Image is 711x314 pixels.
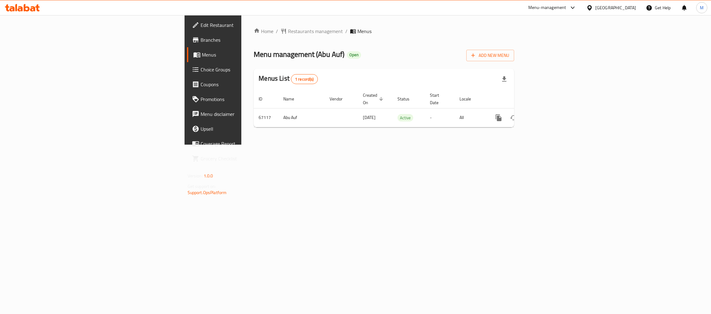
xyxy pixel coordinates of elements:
nav: breadcrumb [254,28,514,35]
span: Menus [357,28,372,35]
span: ID [259,95,270,103]
a: Choice Groups [187,62,303,77]
span: Locale [459,95,479,103]
a: Restaurants management [281,28,343,35]
li: / [345,28,347,35]
th: Actions [486,90,555,108]
a: Grocery Checklist [187,151,303,166]
button: Change Status [506,110,521,125]
h2: Menus List [259,74,318,84]
span: Get support on: [188,182,216,190]
span: 1 record(s) [291,76,318,82]
a: Promotions [187,92,303,107]
a: Menu disclaimer [187,107,303,121]
div: Open [347,51,361,59]
a: Coverage Report [187,136,303,151]
span: M [700,4,704,11]
div: Export file [497,72,512,87]
span: Promotions [201,95,298,103]
a: Branches [187,32,303,47]
span: Branches [201,36,298,44]
div: Menu-management [528,4,566,11]
span: Active [397,114,413,121]
span: [DATE] [363,113,376,121]
span: Status [397,95,418,103]
span: Version: [188,172,203,180]
table: enhanced table [254,90,555,127]
a: Upsell [187,121,303,136]
button: more [491,110,506,125]
a: Support.OpsPlatform [188,189,227,197]
span: Open [347,52,361,57]
span: Grocery Checklist [201,155,298,162]
span: Choice Groups [201,66,298,73]
div: Total records count [291,74,318,84]
span: Name [283,95,302,103]
span: Restaurants management [288,28,343,35]
span: Menus [202,51,298,58]
span: Menu disclaimer [201,110,298,118]
td: - [425,108,455,127]
span: Upsell [201,125,298,133]
span: Add New Menu [471,52,509,59]
span: 1.0.0 [204,172,213,180]
span: Vendor [330,95,351,103]
a: Edit Restaurant [187,18,303,32]
span: Start Date [430,91,447,106]
a: Menus [187,47,303,62]
span: Created On [363,91,385,106]
div: [GEOGRAPHIC_DATA] [595,4,636,11]
span: Edit Restaurant [201,21,298,29]
button: Add New Menu [466,50,514,61]
td: All [455,108,486,127]
a: Coupons [187,77,303,92]
span: Coupons [201,81,298,88]
span: Coverage Report [201,140,298,147]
